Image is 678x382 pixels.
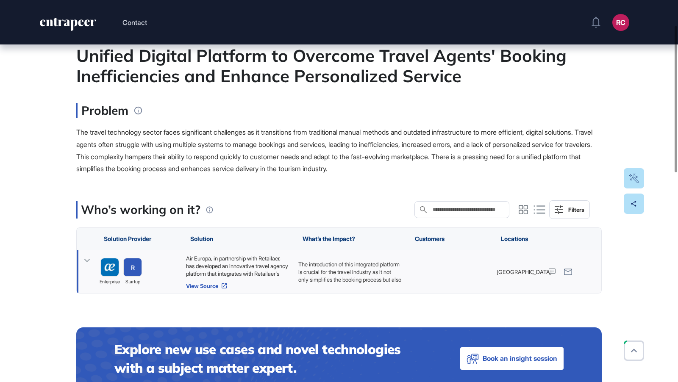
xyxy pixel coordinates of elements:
[612,14,629,31] button: RC
[186,255,290,277] div: Air Europa, in partnership with Retailaer, has developed an innovative travel agency platform tha...
[122,17,147,28] button: Contact
[415,235,445,242] span: Customers
[39,18,97,34] a: entrapeer-logo
[568,206,584,213] div: Filters
[497,268,552,276] span: [GEOGRAPHIC_DATA]
[101,258,119,276] img: image
[501,235,528,242] span: Locations
[100,278,120,286] span: enterprise
[125,278,140,286] span: startup
[114,340,426,377] h4: Explore new use cases and novel technologies with a subject matter expert.
[303,235,355,242] span: What’s the Impact?
[76,128,592,173] span: The travel technology sector faces significant challenges as it transitions from traditional manu...
[100,258,119,277] a: image
[131,264,135,271] div: R
[123,258,142,277] a: R
[483,352,557,365] span: Book an insight session
[190,235,213,242] span: Solution
[81,201,200,219] p: Who’s working on it?
[298,260,402,283] div: The introduction of this integrated platform is crucial for the travel industry as it not only si...
[104,235,151,242] span: Solution Provider
[460,347,564,370] button: Book an insight session
[76,103,128,118] h3: Problem
[549,200,590,219] button: Filters
[76,45,602,86] div: Unified Digital Platform to Overcome Travel Agents' Booking Inefficiencies and Enhance Personaliz...
[186,282,290,289] a: View Source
